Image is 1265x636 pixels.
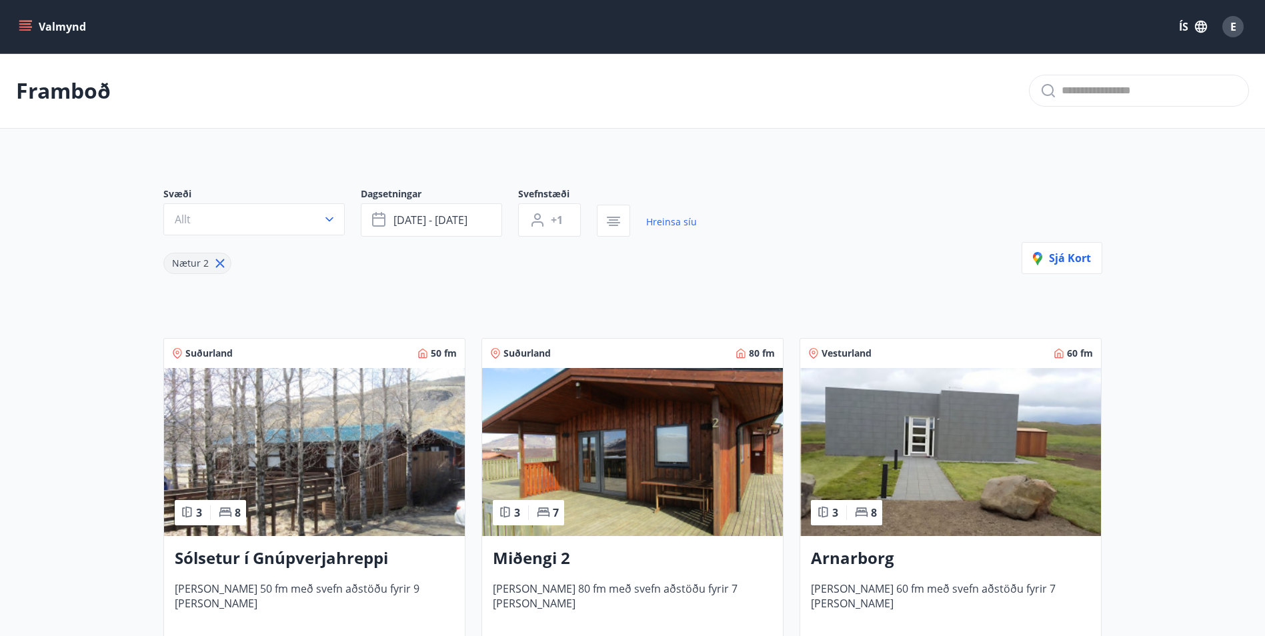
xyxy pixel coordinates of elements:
span: [PERSON_NAME] 60 fm með svefn aðstöðu fyrir 7 [PERSON_NAME] [811,581,1090,625]
img: Paella dish [164,368,465,536]
span: [PERSON_NAME] 80 fm með svefn aðstöðu fyrir 7 [PERSON_NAME] [493,581,772,625]
a: Hreinsa síu [646,207,697,237]
button: Sjá kort [1022,242,1102,274]
span: Svefnstæði [518,187,597,203]
h3: Miðengi 2 [493,547,772,571]
span: Svæði [163,187,361,203]
button: ÍS [1172,15,1214,39]
span: [DATE] - [DATE] [393,213,467,227]
span: 3 [196,505,202,520]
span: 3 [832,505,838,520]
span: 8 [871,505,877,520]
span: Allt [175,212,191,227]
span: Suðurland [185,347,233,360]
h3: Sólsetur í Gnúpverjahreppi [175,547,454,571]
button: Allt [163,203,345,235]
span: 3 [514,505,520,520]
span: 8 [235,505,241,520]
span: 50 fm [431,347,457,360]
h3: Arnarborg [811,547,1090,571]
button: +1 [518,203,581,237]
button: E [1217,11,1249,43]
button: [DATE] - [DATE] [361,203,502,237]
span: E [1230,19,1236,34]
span: 7 [553,505,559,520]
span: Vesturland [822,347,872,360]
div: Nætur 2 [163,253,231,274]
span: 60 fm [1067,347,1093,360]
span: +1 [551,213,563,227]
span: Suðurland [503,347,551,360]
span: Dagsetningar [361,187,518,203]
span: Nætur 2 [172,257,209,269]
button: menu [16,15,91,39]
img: Paella dish [800,368,1101,536]
span: [PERSON_NAME] 50 fm með svefn aðstöðu fyrir 9 [PERSON_NAME] [175,581,454,625]
span: Sjá kort [1033,251,1091,265]
span: 80 fm [749,347,775,360]
img: Paella dish [482,368,783,536]
p: Framboð [16,76,111,105]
